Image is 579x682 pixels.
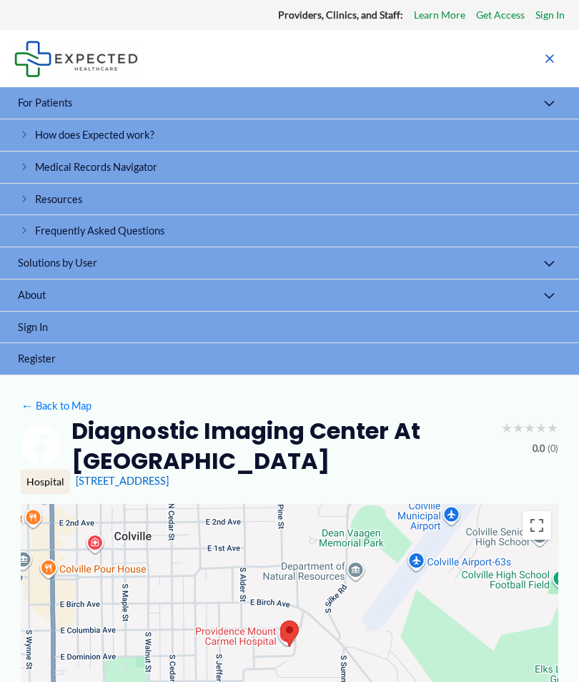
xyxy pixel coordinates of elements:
span: Sign In [18,321,48,333]
button: Toggle menu [534,87,565,122]
button: Toggle fullscreen view [523,511,551,540]
a: Get Access [476,6,525,24]
span: ★ [547,416,558,440]
span: 0.0 [533,440,545,458]
span: Medical Records Navigator [35,161,157,173]
strong: Providers, Clinics, and Staff: [278,9,403,21]
span: How does Expected work? [35,129,154,141]
a: [STREET_ADDRESS] [76,475,169,487]
span: Solutions by User [18,257,97,269]
span: ★ [501,416,513,440]
a: Sign In [535,6,565,24]
span: (0) [548,440,558,458]
div: Hospital [21,470,70,494]
span: ★ [535,416,547,440]
img: Expected Healthcare Logo - side, dark font, small [14,41,138,77]
span: Frequently Asked Questions [35,224,164,237]
span: About [18,289,46,301]
span: ★ [513,416,524,440]
span: ← [21,400,34,412]
a: Learn More [414,6,465,24]
span: Resources [35,193,82,205]
span: Register [18,352,56,365]
button: Main menu toggle [535,44,565,74]
h2: Diagnostic Imaging Center at [GEOGRAPHIC_DATA] [71,416,490,475]
button: Toggle menu [534,247,565,282]
a: ←Back to Map [21,396,91,415]
span: For Patients [18,97,72,109]
button: Toggle menu [534,280,565,314]
span: ★ [524,416,535,440]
